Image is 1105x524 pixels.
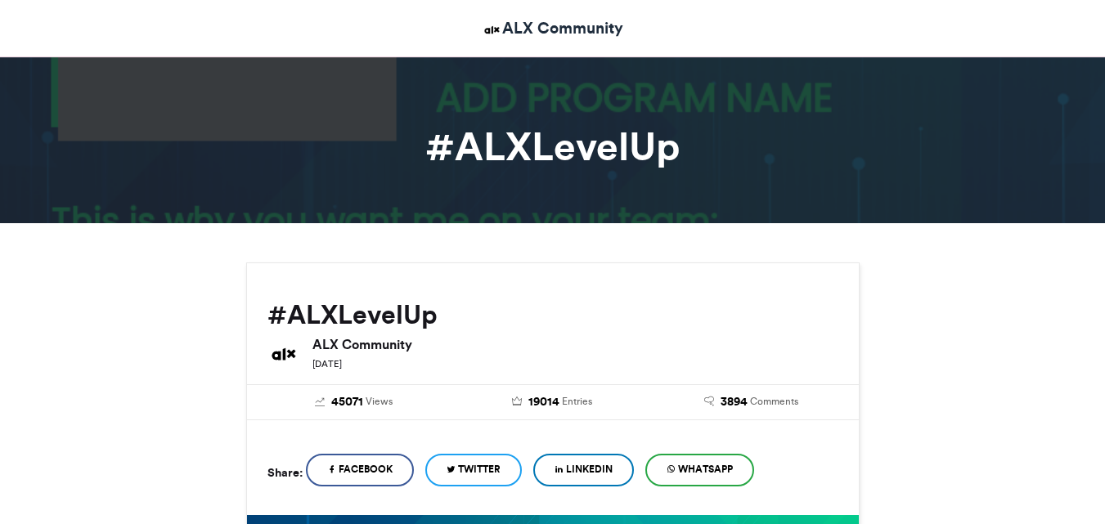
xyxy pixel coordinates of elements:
img: ALX Community [267,338,300,370]
h2: #ALXLevelUp [267,300,838,329]
a: Facebook [306,454,414,486]
h6: ALX Community [312,338,838,351]
span: Facebook [339,462,393,477]
span: Views [366,394,393,409]
span: 45071 [331,393,363,411]
span: Comments [750,394,798,409]
span: 3894 [721,393,748,411]
a: ALX Community [482,16,623,40]
small: [DATE] [312,358,342,369]
a: WhatsApp [645,454,754,486]
span: WhatsApp [678,462,733,477]
h1: #ALXLevelUp [99,127,1007,166]
a: LinkedIn [533,454,634,486]
img: ALX Community [482,20,502,40]
a: 19014 Entries [465,393,640,411]
span: LinkedIn [566,462,613,477]
a: 45071 Views [267,393,442,411]
a: 3894 Comments [664,393,838,411]
span: 19014 [528,393,559,411]
a: Twitter [425,454,522,486]
span: Entries [562,394,592,409]
span: Twitter [458,462,501,477]
h5: Share: [267,462,303,483]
